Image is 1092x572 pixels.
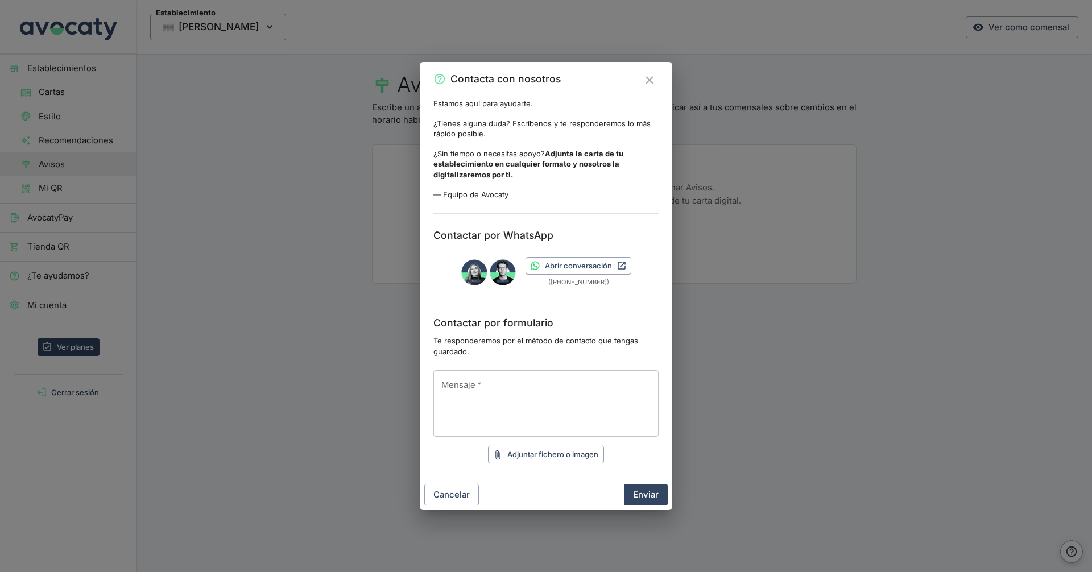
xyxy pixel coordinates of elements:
button: Enviar [624,484,668,505]
span: ([PHONE_NUMBER]) [548,277,609,287]
img: Avatar de Avocaty de Jose [489,259,516,286]
p: ¿Sin tiempo o necesitas apoyo? [433,148,659,180]
button: Cerrar [640,71,659,89]
p: Te responderemos por el método de contacto que tengas guardado. [433,335,659,357]
h2: Contacta con nosotros [450,71,561,87]
p: Estamos aquí para ayudarte. [433,98,659,109]
button: Cancelar [424,484,479,505]
h6: Contactar por WhatsApp [433,227,659,243]
strong: Adjunta la carta de tu establecimiento en cualquier formato y nosotros la digitalizaremos por ti. [433,149,623,179]
a: Contacta por WhatsApp [526,257,631,275]
img: Avatar de Avocaty de Sandra [461,259,488,286]
p: — Equipo de Avocaty [433,189,659,200]
h6: Contactar por formulario [433,315,659,331]
p: ¿Tienes alguna duda? Escríbenos y te responderemos lo más rápido posible. [433,118,659,139]
button: Adjuntar fichero o imagen [488,446,604,463]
